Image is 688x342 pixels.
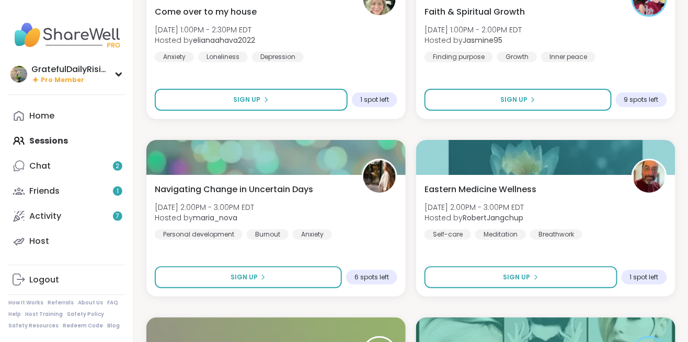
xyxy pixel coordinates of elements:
a: Chat2 [8,154,125,179]
b: Jasmine95 [463,35,502,45]
a: Activity7 [8,204,125,229]
img: RobertJangchup [633,160,666,193]
span: Hosted by [155,35,255,45]
div: Activity [29,210,61,222]
div: Growth [497,52,537,62]
span: [DATE] 2:00PM - 3:00PM EDT [155,202,254,213]
a: Host Training [25,311,63,318]
span: Navigating Change in Uncertain Days [155,183,313,196]
span: 7 [116,212,120,221]
span: [DATE] 2:00PM - 3:00PM EDT [425,202,524,213]
span: 1 spot left [630,273,659,281]
a: Blog [107,322,120,329]
span: 2 [116,162,120,171]
div: Anxiety [293,229,332,240]
a: Referrals [48,299,74,306]
span: 9 spots left [624,96,659,104]
b: RobertJangchup [463,213,523,223]
span: 1 spot left [360,96,389,104]
a: About Us [78,299,103,306]
div: Personal development [155,229,243,240]
a: FAQ [107,299,118,306]
a: How It Works [8,299,43,306]
span: Come over to my house [155,6,257,18]
span: Pro Member [41,76,84,85]
div: Logout [29,274,59,286]
button: Sign Up [425,266,617,288]
b: maria_nova [193,213,237,223]
div: Host [29,235,49,247]
span: 1 [117,187,119,196]
span: 6 spots left [354,273,389,281]
a: Redeem Code [63,322,103,329]
a: Host [8,229,125,254]
div: Inner peace [541,52,595,62]
div: Self-care [425,229,471,240]
div: Meditation [475,229,526,240]
div: Loneliness [198,52,248,62]
span: [DATE] 1:00PM - 2:00PM EDT [425,25,522,35]
button: Sign Up [425,89,612,111]
span: Faith & Spiritual Growth [425,6,525,18]
div: Chat [29,160,51,172]
span: Sign Up [500,95,528,104]
span: Hosted by [425,35,522,45]
b: elianaahava2022 [193,35,255,45]
span: Eastern Medicine Wellness [425,183,536,196]
img: ShareWell Nav Logo [8,17,125,53]
a: Friends1 [8,179,125,204]
button: Sign Up [155,89,348,111]
span: Sign Up [503,273,531,282]
img: GratefulDailyRisingStill [10,66,27,82]
div: GratefulDailyRisingStill [31,64,110,75]
span: Sign Up [231,273,258,282]
div: Breathwork [530,229,582,240]
span: Hosted by [425,213,524,223]
a: Logout [8,267,125,292]
a: Safety Policy [67,311,104,318]
span: [DATE] 1:00PM - 2:30PM EDT [155,25,255,35]
a: Help [8,311,21,318]
div: Home [29,110,54,122]
img: maria_nova [363,160,396,193]
div: Depression [252,52,304,62]
a: Safety Resources [8,322,59,329]
span: Hosted by [155,213,254,223]
div: Friends [29,185,60,197]
div: Anxiety [155,52,194,62]
div: Finding purpose [425,52,493,62]
a: Home [8,103,125,128]
span: Sign Up [234,95,261,104]
button: Sign Up [155,266,342,288]
div: Burnout [247,229,289,240]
